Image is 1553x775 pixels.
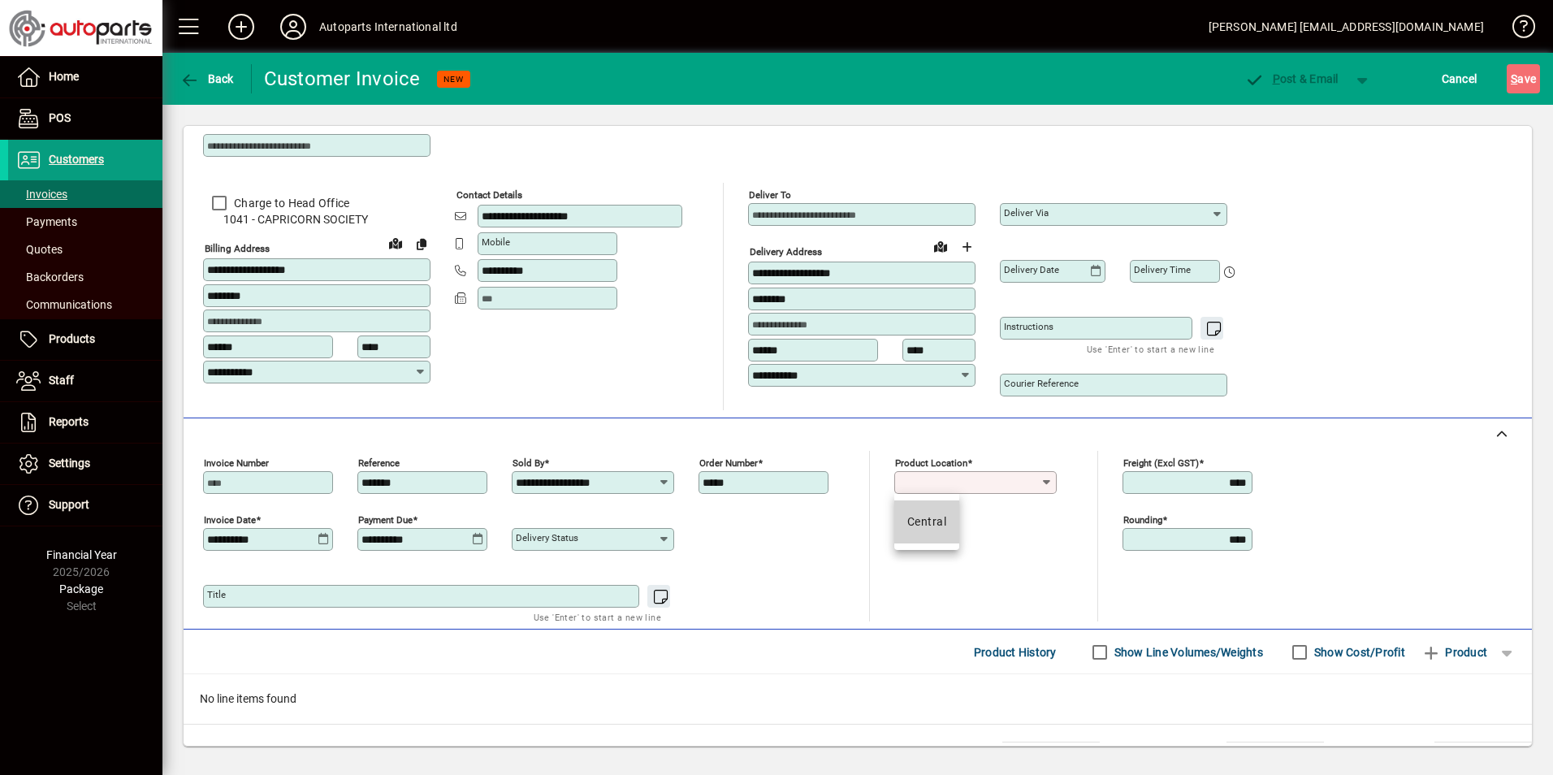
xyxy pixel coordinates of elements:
span: Staff [49,374,74,387]
a: POS [8,98,162,139]
mat-label: Freight (excl GST) [1123,457,1199,469]
a: Communications [8,291,162,318]
span: ost & Email [1244,72,1339,85]
span: Home [49,70,79,83]
span: NEW [443,74,464,84]
a: View on map [928,233,954,259]
mat-label: Invoice date [204,514,256,526]
button: Back [175,64,238,93]
span: Product [1421,639,1487,665]
div: [PERSON_NAME] [EMAIL_ADDRESS][DOMAIN_NAME] [1209,14,1484,40]
td: 0.00 [1434,743,1532,762]
mat-hint: Use 'Enter' to start a new line [534,608,661,626]
span: Settings [49,457,90,470]
mat-label: Product location [895,457,967,469]
span: 1041 - CAPRICORN SOCIETY [203,211,430,228]
mat-option: Central [894,500,959,543]
span: Payments [16,215,77,228]
app-page-header-button: Back [162,64,252,93]
span: ave [1511,66,1536,92]
a: Products [8,319,162,360]
mat-label: Mobile [482,236,510,248]
button: Cancel [1438,64,1482,93]
span: Reports [49,415,89,428]
div: Customer Invoice [264,66,421,92]
span: Back [180,72,234,85]
span: Support [49,498,89,511]
a: Backorders [8,263,162,291]
td: Total Volume [905,743,1002,762]
mat-label: Instructions [1004,321,1053,332]
span: Invoices [16,188,67,201]
a: Quotes [8,236,162,263]
span: Product History [974,639,1057,665]
mat-label: Delivery status [516,532,578,543]
button: Copy to Delivery address [409,231,435,257]
a: Payments [8,208,162,236]
mat-label: Reference [358,457,400,469]
td: Freight (excl GST) [1113,743,1226,762]
span: P [1273,72,1280,85]
button: Post & Email [1236,64,1347,93]
button: Product [1413,638,1495,667]
span: Cancel [1442,66,1477,92]
mat-label: Deliver To [749,189,791,201]
a: Knowledge Base [1500,3,1533,56]
span: Communications [16,298,112,311]
span: POS [49,111,71,124]
span: Products [49,332,95,345]
button: Choose address [954,234,980,260]
a: Reports [8,402,162,443]
button: Add [215,12,267,41]
mat-label: Delivery time [1134,264,1191,275]
div: Autoparts International ltd [319,14,457,40]
mat-label: Rounding [1123,514,1162,526]
a: Settings [8,444,162,484]
mat-label: Delivery date [1004,264,1059,275]
div: Central [907,513,946,530]
span: Package [59,582,103,595]
mat-label: Courier Reference [1004,378,1079,389]
mat-label: Invoice number [204,457,269,469]
span: Customers [49,153,104,166]
a: View on map [383,230,409,256]
button: Product History [967,638,1063,667]
mat-label: Order number [699,457,758,469]
div: No line items found [184,674,1532,724]
button: Profile [267,12,319,41]
td: 0.00 [1226,743,1324,762]
a: Invoices [8,180,162,208]
span: Financial Year [46,548,117,561]
mat-error: Required [898,494,1044,511]
a: Home [8,57,162,97]
td: GST exclusive [1337,743,1434,762]
a: Staff [8,361,162,401]
mat-label: Sold by [513,457,544,469]
span: S [1511,72,1517,85]
mat-label: Deliver via [1004,207,1049,219]
label: Show Cost/Profit [1311,644,1405,660]
mat-label: Payment due [358,514,413,526]
span: Backorders [16,271,84,284]
a: Support [8,485,162,526]
mat-label: Title [207,589,226,600]
span: Quotes [16,243,63,256]
label: Charge to Head Office [231,195,349,211]
mat-hint: Use 'Enter' to start a new line [1087,340,1214,358]
td: 0.0000 M³ [1002,743,1100,762]
label: Show Line Volumes/Weights [1111,644,1263,660]
button: Save [1507,64,1540,93]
